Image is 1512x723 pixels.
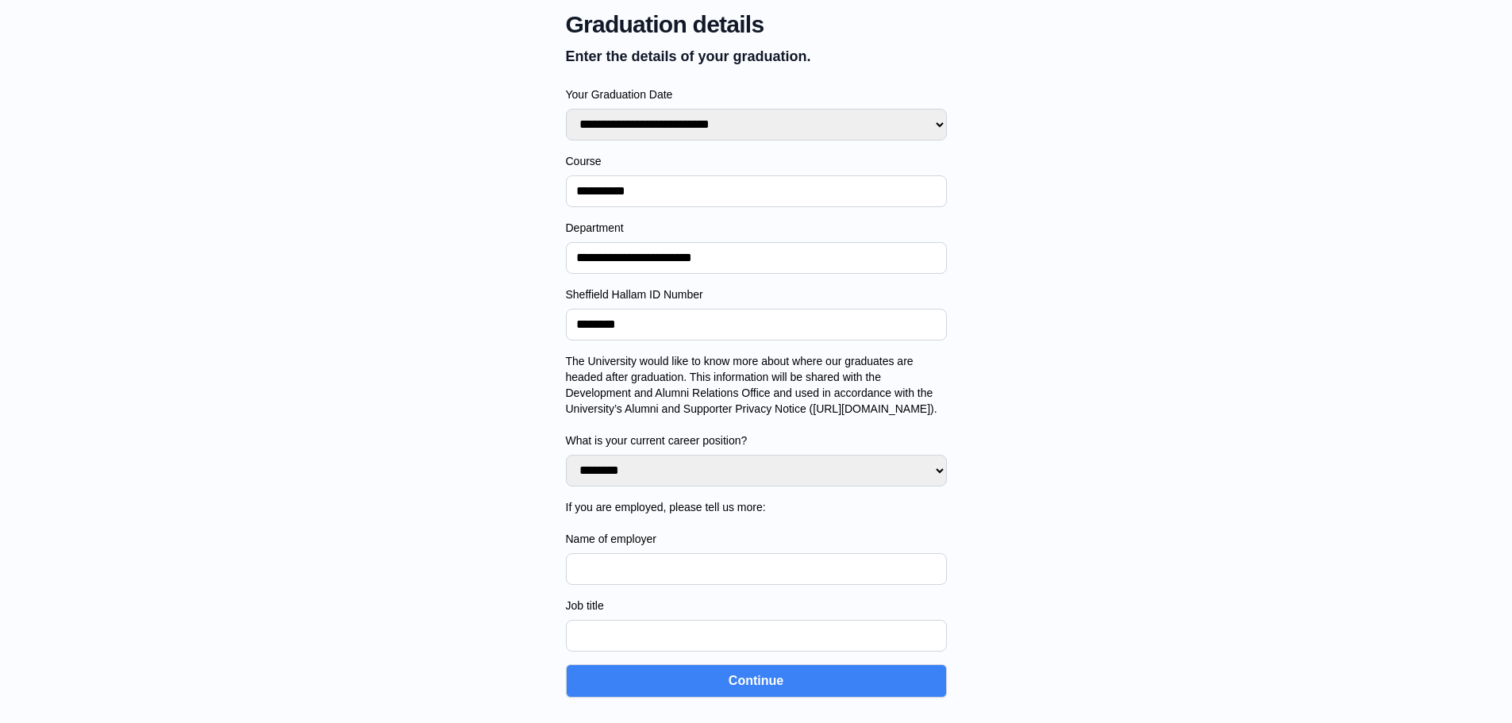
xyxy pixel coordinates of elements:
[566,220,947,236] label: Department
[566,287,947,302] label: Sheffield Hallam ID Number
[566,353,947,448] label: The University would like to know more about where our graduates are headed after graduation. Thi...
[566,45,947,67] p: Enter the details of your graduation.
[566,10,947,39] span: Graduation details
[566,598,947,613] label: Job title
[566,499,947,547] label: If you are employed, please tell us more: Name of employer
[566,664,947,698] button: Continue
[566,87,947,102] label: Your Graduation Date
[566,153,947,169] label: Course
